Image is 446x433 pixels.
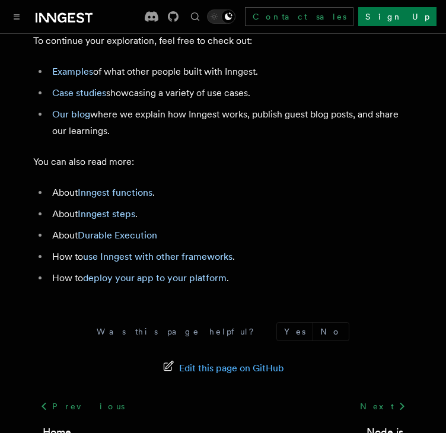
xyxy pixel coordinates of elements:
a: Our blog [52,109,90,120]
button: Toggle dark mode [207,9,235,24]
p: To continue your exploration, feel free to check out: [33,33,413,49]
li: About . [49,206,413,222]
a: Next [353,396,413,417]
li: About . [49,184,413,201]
a: Contact sales [245,7,353,26]
a: Durable Execution [78,230,157,241]
li: of what other people built with Inngest. [49,63,413,80]
li: where we explain how Inngest works, publish guest blog posts, and share our learnings. [49,106,413,139]
a: Edit this page on GitHub [163,360,284,377]
p: Was this page helpful? [97,326,262,338]
a: Previous [33,396,131,417]
a: Inngest functions [78,187,152,198]
li: How to . [49,270,413,286]
span: Edit this page on GitHub [179,360,284,377]
li: showcasing a variety of use cases. [49,85,413,101]
li: How to . [49,249,413,265]
button: Find something... [188,9,202,24]
a: deploy your app to your platform [83,272,227,284]
a: Inngest steps [78,208,135,219]
a: use Inngest with other frameworks [83,251,232,262]
li: About [49,227,413,244]
button: No [313,323,349,340]
button: Toggle navigation [9,9,24,24]
button: Yes [277,323,313,340]
a: Examples [52,66,93,77]
a: Sign Up [358,7,437,26]
a: Case studies [52,87,106,98]
p: You can also read more: [33,154,413,170]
